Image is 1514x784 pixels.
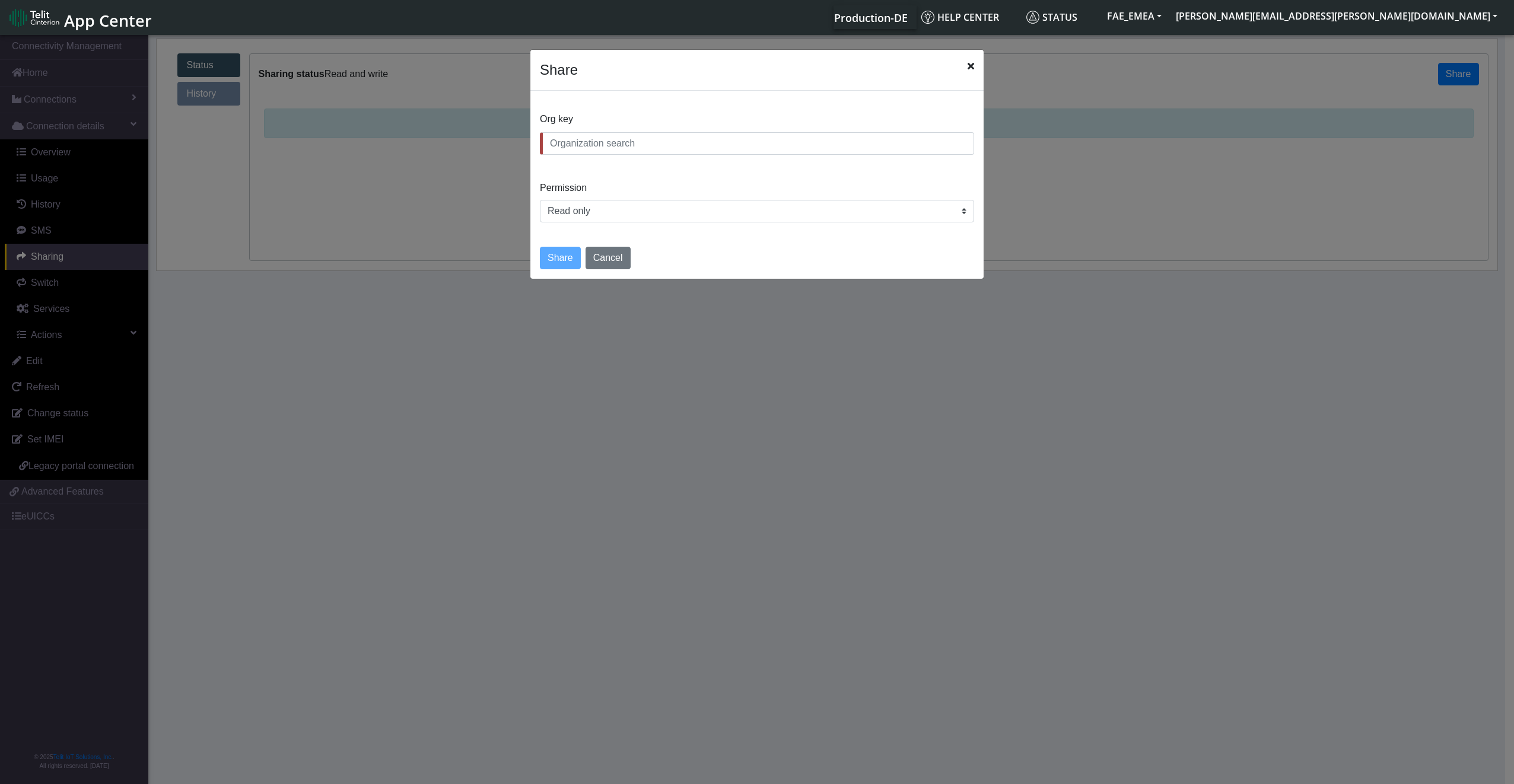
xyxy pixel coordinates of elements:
span: Close [968,59,974,74]
button: Cancel [586,247,631,269]
img: status.svg [1026,11,1039,24]
h4: Share [540,59,578,81]
span: App Center [64,9,152,31]
span: Org key [540,114,573,124]
span: Help center [921,11,999,24]
input: Organization search [540,132,974,155]
img: logo-telit-cinterion-gw-new.png [9,8,59,27]
button: Share [540,247,581,269]
button: FAE_EMEA [1100,5,1169,27]
span: Status [1026,11,1077,24]
label: Permission [540,181,587,195]
img: knowledge.svg [921,11,934,24]
span: Production-DE [834,11,908,25]
button: [PERSON_NAME][EMAIL_ADDRESS][PERSON_NAME][DOMAIN_NAME] [1169,5,1505,27]
a: Your current platform instance [834,5,907,29]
